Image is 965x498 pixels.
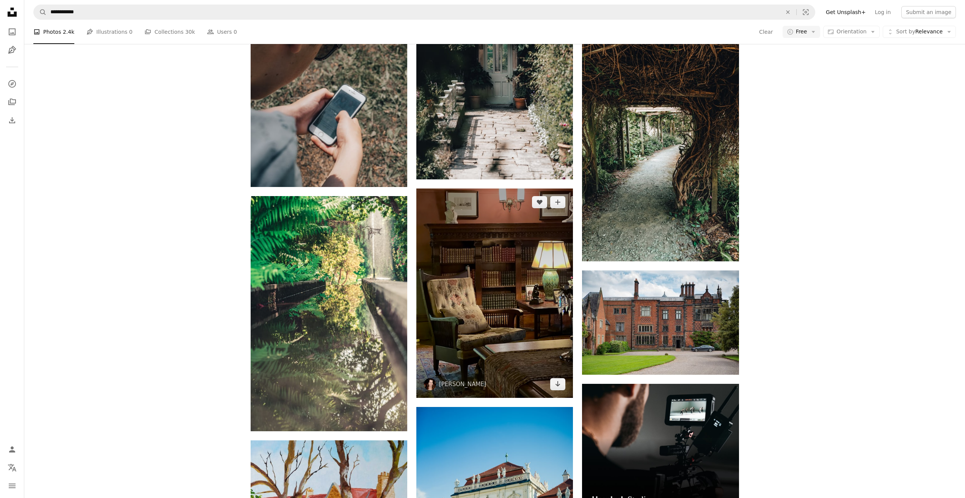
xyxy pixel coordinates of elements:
a: man in white shirt holding silver iphone 6 [251,66,407,72]
a: Explore [5,76,20,91]
img: a living room with a green chair [416,189,573,397]
span: 0 [234,28,237,36]
img: green trees beside body of water during daytime [251,196,407,431]
span: Relevance [896,28,943,36]
button: Orientation [823,26,880,38]
a: Get Unsplash+ [821,6,870,18]
img: Go to Stephanie Klepacki's profile [424,378,436,390]
a: Collections 30k [144,20,195,44]
a: Log in [870,6,895,18]
button: Sort byRelevance [883,26,956,38]
a: Users 0 [207,20,237,44]
a: Illustrations [5,42,20,58]
a: green trees near brown wooden door [416,58,573,65]
a: green trees beside body of water during daytime [251,310,407,317]
span: 30k [185,28,195,36]
span: Free [796,28,807,36]
button: Clear [759,26,774,38]
button: Clear [780,5,796,19]
button: Add to Collection [550,196,565,208]
button: Free [783,26,821,38]
button: Search Unsplash [34,5,47,19]
a: [PERSON_NAME] [439,380,486,388]
img: pathway between trees during daytime [582,26,739,261]
a: Illustrations 0 [86,20,132,44]
button: Visual search [797,5,815,19]
a: Download [550,378,565,390]
button: Language [5,460,20,475]
a: a living room with a green chair [416,290,573,297]
img: a car parked in front of a large brick building [582,270,739,375]
a: Log in / Sign up [5,442,20,457]
button: Like [532,196,547,208]
button: Menu [5,478,20,493]
a: a car parked in front of a large brick building [582,319,739,326]
span: 0 [129,28,133,36]
button: Submit an image [901,6,956,18]
a: Collections [5,94,20,110]
form: Find visuals sitewide [33,5,815,20]
span: Sort by [896,28,915,35]
span: Orientation [836,28,866,35]
a: Photos [5,24,20,39]
a: pathway between trees during daytime [582,140,739,147]
a: Home — Unsplash [5,5,20,21]
a: Download History [5,113,20,128]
